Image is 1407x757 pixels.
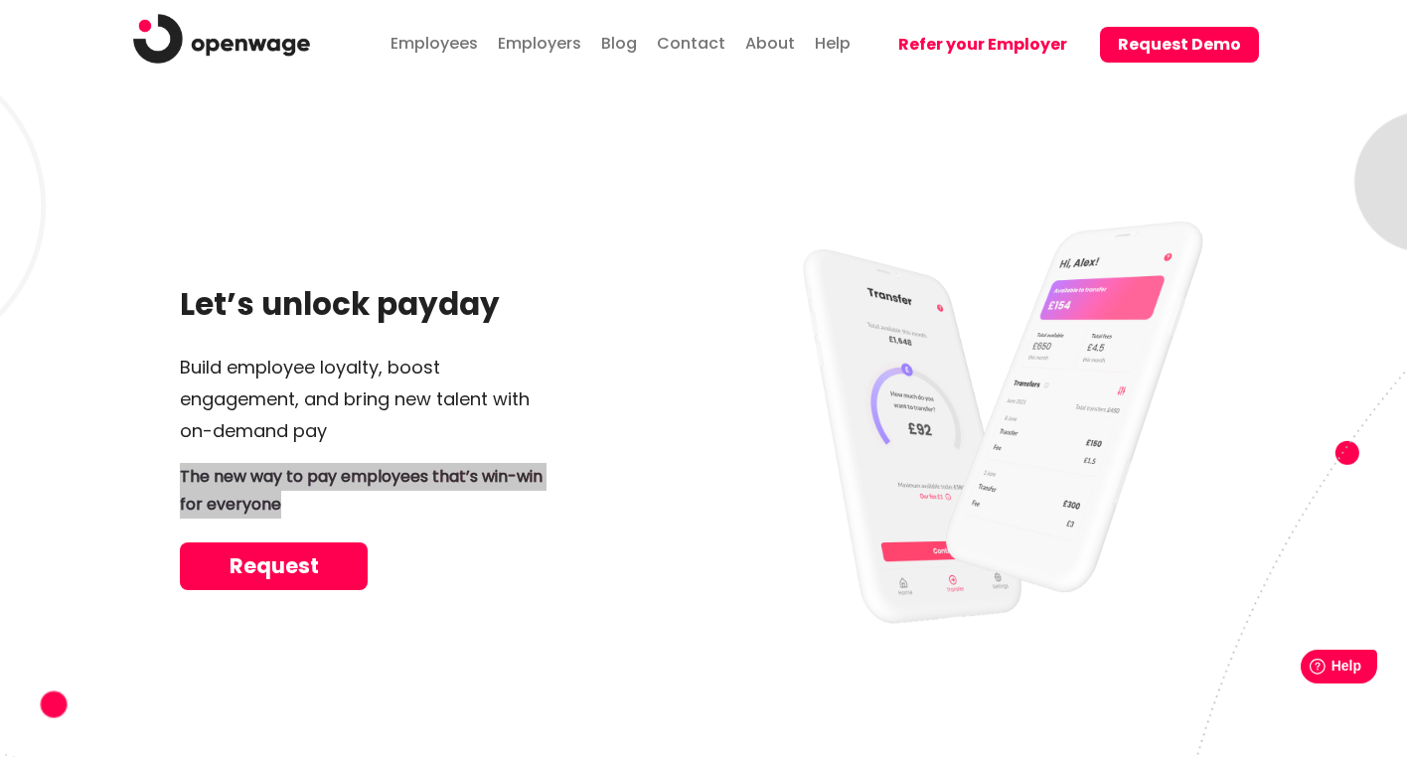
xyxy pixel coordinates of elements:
a: Blog [596,14,642,69]
h1: Let’s unlock payday [180,280,690,328]
button: Request Demo [1100,27,1259,63]
iframe: Help widget launcher [1230,642,1385,697]
a: Employers [493,14,586,69]
p: The new way to pay employees that’s win-win for everyone [180,463,690,519]
p: Build employee loyalty, boost engagement, and bring new talent with on-demand pay [180,352,690,447]
button: Refer your Employer [880,27,1085,63]
a: Request Demo [180,542,368,590]
a: Help [810,14,856,69]
a: Employees [386,14,483,69]
img: logo.png [133,14,310,64]
a: Refer your Employer [865,7,1085,85]
a: Request Demo [1085,7,1259,85]
a: About [740,14,800,69]
img: mobile [717,181,1227,658]
a: Contact [652,14,730,69]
